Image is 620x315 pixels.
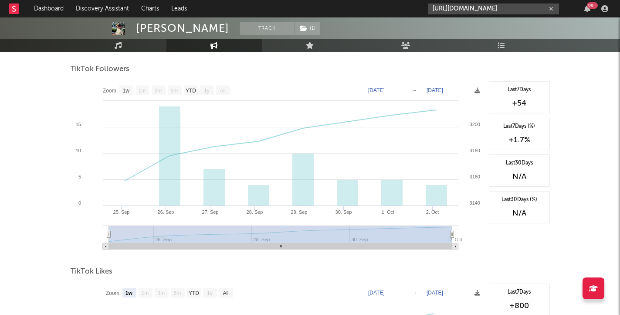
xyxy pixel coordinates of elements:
[428,3,559,14] input: Search for artists
[157,290,165,296] text: 3m
[202,209,218,215] text: 27. Sep
[170,88,178,94] text: 6m
[75,122,81,127] text: 15
[154,88,162,94] text: 3m
[412,290,417,296] text: →
[494,98,545,109] div: +54
[494,301,545,311] div: +800
[335,209,352,215] text: 30. Sep
[449,237,462,242] text: 2. Oct
[138,88,146,94] text: 1m
[368,290,385,296] text: [DATE]
[494,86,545,94] div: Last 7 Days
[71,64,129,75] span: TikTok Followers
[207,290,213,296] text: 1y
[125,290,132,296] text: 1w
[494,208,545,219] div: N/A
[103,88,116,94] text: Zoom
[75,148,81,153] text: 10
[122,88,129,94] text: 1w
[113,209,129,215] text: 25. Sep
[71,267,112,277] span: TikTok Likes
[295,22,320,35] span: ( 1 )
[587,2,598,9] div: 99 +
[173,290,181,296] text: 6m
[188,290,199,296] text: YTD
[157,209,174,215] text: 26. Sep
[223,290,228,296] text: All
[469,122,480,127] text: 3200
[381,209,394,215] text: 1. Oct
[295,22,320,35] button: (1)
[469,148,480,153] text: 3180
[494,288,545,296] div: Last 7 Days
[185,88,196,94] text: YTD
[240,22,295,35] button: Track
[494,123,545,130] div: Last 7 Days (%)
[427,87,443,93] text: [DATE]
[246,209,263,215] text: 28. Sep
[204,88,210,94] text: 1y
[412,87,417,93] text: →
[494,135,545,145] div: +1.7 %
[494,196,545,204] div: Last 30 Days (%)
[220,88,225,94] text: All
[141,290,149,296] text: 1m
[426,209,438,215] text: 2. Oct
[494,159,545,167] div: Last 30 Days
[136,22,229,35] div: [PERSON_NAME]
[106,290,119,296] text: Zoom
[78,200,81,205] text: 0
[368,87,385,93] text: [DATE]
[291,209,307,215] text: 29. Sep
[78,174,81,179] text: 5
[584,5,590,12] button: 99+
[494,171,545,182] div: N/A
[427,290,443,296] text: [DATE]
[469,200,480,205] text: 3140
[469,174,480,179] text: 3160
